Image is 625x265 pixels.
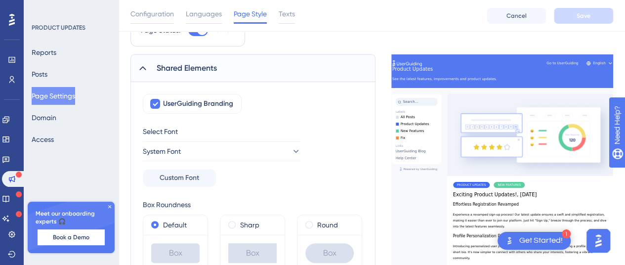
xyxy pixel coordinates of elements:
span: Shared Elements [157,62,217,74]
button: Access [32,131,54,148]
span: System Font [143,145,181,157]
span: UserGuiding Branding [163,98,233,110]
label: Round [317,219,338,231]
div: Box [151,243,200,263]
button: Posts [32,65,47,83]
label: Sharp [240,219,259,231]
button: System Font [143,141,301,161]
button: Page Settings [32,87,75,105]
iframe: UserGuiding AI Assistant Launcher [583,226,613,256]
span: Page Style [234,8,267,20]
button: Book a Demo [38,229,105,245]
span: Texts [279,8,295,20]
span: Meet our onboarding experts 🎧 [36,210,107,225]
div: Select Font [143,126,301,137]
button: Save [554,8,613,24]
label: Default [163,219,187,231]
button: Cancel [487,8,546,24]
span: Languages [186,8,222,20]
button: Domain [32,109,56,127]
div: Open Get Started! checklist, remaining modules: 1 [498,232,571,250]
span: Configuration [130,8,174,20]
img: launcher-image-alternative-text [503,235,515,247]
div: Box [305,243,354,263]
span: Custom Font [160,172,199,184]
div: Box [228,243,277,263]
button: Reports [32,44,56,61]
span: Save [577,12,590,20]
span: Cancel [506,12,527,20]
span: Need Help? [23,2,62,14]
div: Get Started! [519,235,563,246]
div: Box Roundness [143,199,362,211]
button: Custom Font [143,169,216,187]
div: PRODUCT UPDATES [32,24,85,32]
div: 1 [562,229,571,238]
span: Book a Demo [53,233,89,241]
